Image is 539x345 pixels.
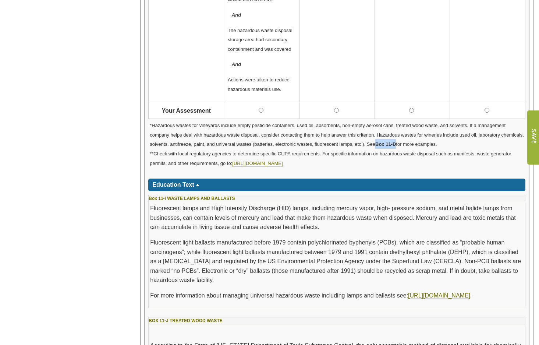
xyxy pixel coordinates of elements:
[150,123,524,147] span: *Hazardous wastes for vineyards include empty pesticide containers, used oil, absorbents, non-emp...
[232,12,241,18] em: And
[149,195,525,202] td: Box 11-I WASTE LAMPS AND BALLASTS
[148,179,525,191] div: Click for more or less content
[152,182,194,188] span: Education Text
[162,108,210,114] span: Your Assessment
[150,291,524,300] p: For more information about managing universal hazardous waste including lamps and ballasts see: .
[228,77,290,92] span: Actions were taken to reduce hazardous materials use.
[232,161,283,166] a: [URL][DOMAIN_NAME]
[149,317,525,324] td: BOX 11-J TREATED WOOD WASTE
[150,151,511,166] span: **Check with local regulatory agencies to determine specific CUPA requirements. For specific info...
[150,204,524,232] p: Fluorescent lamps and High Intensity Discharge (HID) lamps, including mercury vapor, high- pressu...
[408,292,470,299] a: [URL][DOMAIN_NAME]
[228,28,292,52] span: The hazardous waste disposal storage area had secondary containment and was covered
[375,141,396,147] strong: Box 11-D
[196,184,199,186] img: sort_arrow_up.gif
[527,110,539,165] input: Submit
[232,61,241,67] em: And
[150,238,524,285] p: Fluorescent light ballasts manufactured before 1979 contain polychlorinated byphenyls (PCBs), whi...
